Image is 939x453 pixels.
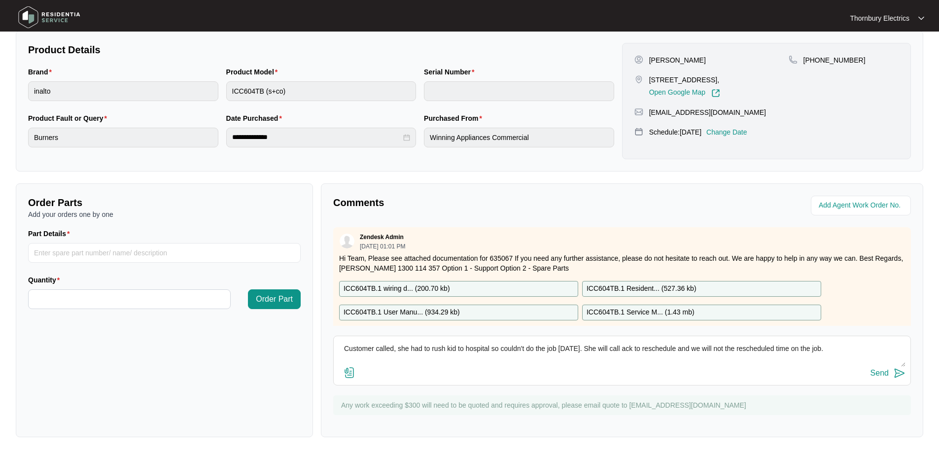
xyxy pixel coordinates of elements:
label: Brand [28,67,56,77]
input: Product Model [226,81,417,101]
p: Thornbury Electrics [850,13,909,23]
a: Open Google Map [649,89,720,98]
p: Hi Team, Please see attached documentation for 635067 If you need any further assistance, please ... [339,253,905,273]
img: map-pin [634,107,643,116]
input: Quantity [29,290,230,309]
img: residentia service logo [15,2,84,32]
img: send-icon.svg [894,367,905,379]
input: Purchased From [424,128,614,147]
p: Any work exceeding $300 will need to be quoted and requires approval, please email quote to [EMAI... [341,400,906,410]
p: [STREET_ADDRESS], [649,75,720,85]
img: dropdown arrow [918,16,924,21]
input: Product Fault or Query [28,128,218,147]
button: Send [870,367,905,380]
label: Product Fault or Query [28,113,111,123]
p: [EMAIL_ADDRESS][DOMAIN_NAME] [649,107,766,117]
p: Change Date [706,127,747,137]
input: Brand [28,81,218,101]
img: user.svg [340,234,354,248]
img: file-attachment-doc.svg [344,367,355,379]
p: Schedule: [DATE] [649,127,701,137]
input: Part Details [28,243,301,263]
p: [PERSON_NAME] [649,55,706,65]
img: Link-External [711,89,720,98]
label: Purchased From [424,113,486,123]
img: map-pin [634,127,643,136]
span: Order Part [256,293,293,305]
img: map-pin [789,55,798,64]
p: ICC604TB.1 User Manu... ( 934.29 kb ) [344,307,460,318]
input: Add Agent Work Order No. [819,200,905,211]
p: Product Details [28,43,614,57]
div: Send [870,369,889,378]
p: Zendesk Admin [360,233,404,241]
input: Date Purchased [232,132,402,142]
label: Serial Number [424,67,478,77]
label: Quantity [28,275,64,285]
p: Comments [333,196,615,209]
p: Add your orders one by one [28,209,301,219]
p: [DATE] 01:01 PM [360,244,405,249]
label: Part Details [28,229,74,239]
p: [PHONE_NUMBER] [803,55,866,65]
img: user-pin [634,55,643,64]
textarea: Customer called, she had to rush kid to hospital so couldn't do the job [DATE]. She will call ack... [339,341,905,367]
p: ICC604TB.1 wiring d... ( 200.70 kb ) [344,283,450,294]
p: ICC604TB.1 Resident... ( 527.36 kb ) [587,283,696,294]
input: Serial Number [424,81,614,101]
p: ICC604TB.1 Service M... ( 1.43 mb ) [587,307,695,318]
label: Product Model [226,67,282,77]
p: Order Parts [28,196,301,209]
label: Date Purchased [226,113,286,123]
img: map-pin [634,75,643,84]
button: Order Part [248,289,301,309]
